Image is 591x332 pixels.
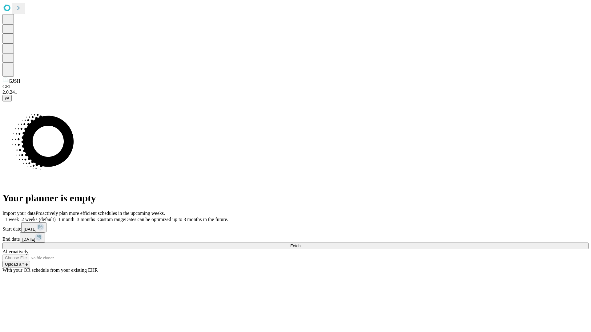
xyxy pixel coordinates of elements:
span: Fetch [290,243,300,248]
span: Dates can be optimized up to 3 months in the future. [125,217,228,222]
span: 1 month [58,217,74,222]
span: [DATE] [24,227,37,231]
span: With your OR schedule from your existing EHR [2,267,98,273]
div: Start date [2,222,589,232]
button: [DATE] [20,232,45,243]
span: Import your data [2,211,36,216]
div: End date [2,232,589,243]
div: GEI [2,84,589,89]
span: Alternatively [2,249,28,254]
span: Proactively plan more efficient schedules in the upcoming weeks. [36,211,165,216]
div: 2.0.241 [2,89,589,95]
span: 1 week [5,217,19,222]
span: @ [5,96,9,101]
button: [DATE] [21,222,46,232]
span: Custom range [98,217,125,222]
span: [DATE] [22,237,35,242]
span: GJSH [9,78,20,84]
button: Fetch [2,243,589,249]
h1: Your planner is empty [2,192,589,204]
button: Upload a file [2,261,30,267]
button: @ [2,95,12,101]
span: 2 weeks (default) [22,217,56,222]
span: 3 months [77,217,95,222]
